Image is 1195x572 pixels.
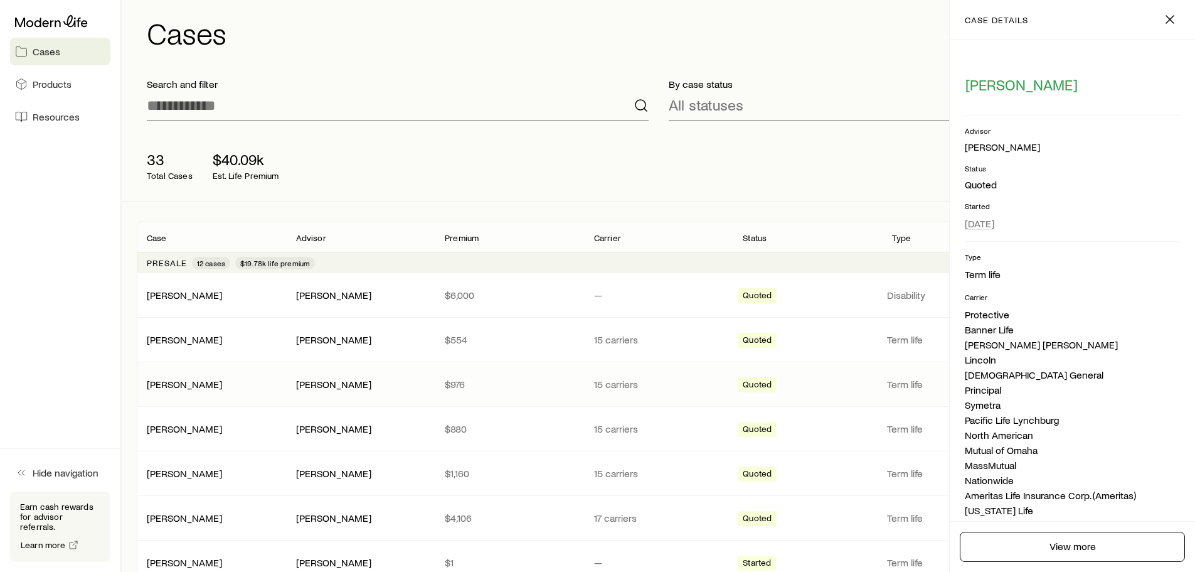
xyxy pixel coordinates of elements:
[965,307,1180,322] li: Protective
[965,141,1040,154] div: [PERSON_NAME]
[445,289,574,301] p: $6,000
[147,556,222,569] div: [PERSON_NAME]
[887,378,1026,391] p: Term life
[594,378,723,391] p: 15 carriers
[445,556,574,569] p: $1
[147,289,222,301] a: [PERSON_NAME]
[147,333,222,345] a: [PERSON_NAME]
[445,378,574,391] p: $976
[965,292,1180,302] p: Carrier
[887,556,1026,569] p: Term life
[197,258,225,268] span: 12 cases
[147,258,187,268] p: Presale
[296,556,371,569] div: [PERSON_NAME]
[743,468,772,482] span: Quoted
[296,467,371,480] div: [PERSON_NAME]
[965,352,1180,367] li: Lincoln
[147,151,193,168] p: 33
[594,423,723,435] p: 15 carriers
[965,503,1180,518] li: [US_STATE] Life
[594,512,723,524] p: 17 carriers
[445,233,479,243] p: Premium
[594,289,723,301] p: —
[743,290,772,303] span: Quoted
[10,459,110,487] button: Hide navigation
[965,397,1180,413] li: Symetra
[20,502,100,532] p: Earn cash rewards for advisor referrals.
[33,78,72,90] span: Products
[965,428,1180,443] li: North American
[240,258,310,268] span: $19.78k life premium
[743,379,772,392] span: Quoted
[669,96,743,114] p: All statuses
[887,289,1026,301] p: Disability
[965,252,1180,262] p: Type
[147,171,193,181] p: Total Cases
[147,378,222,391] div: [PERSON_NAME]
[147,467,222,480] div: [PERSON_NAME]
[147,423,222,436] div: [PERSON_NAME]
[965,76,1078,94] span: [PERSON_NAME]
[296,423,371,436] div: [PERSON_NAME]
[965,458,1180,473] li: MassMutual
[10,70,110,98] a: Products
[147,467,222,479] a: [PERSON_NAME]
[147,333,222,347] div: [PERSON_NAME]
[147,512,222,525] div: [PERSON_NAME]
[960,532,1185,562] a: View more
[743,335,772,348] span: Quoted
[147,378,222,390] a: [PERSON_NAME]
[213,171,279,181] p: Est. Life Premium
[594,333,723,346] p: 15 carriers
[296,378,371,391] div: [PERSON_NAME]
[147,233,167,243] p: Case
[965,367,1180,382] li: [DEMOGRAPHIC_DATA] General
[296,233,326,243] p: Advisor
[965,15,1028,25] p: case details
[33,111,80,123] span: Resources
[965,126,1180,136] p: Advisor
[147,423,222,434] a: [PERSON_NAME]
[10,38,110,65] a: Cases
[965,443,1180,458] li: Mutual of Omaha
[965,473,1180,488] li: Nationwide
[445,423,574,435] p: $880
[147,512,222,524] a: [PERSON_NAME]
[965,488,1180,503] li: Ameritas Life Insurance Corp. (Ameritas)
[743,513,772,526] span: Quoted
[296,512,371,525] div: [PERSON_NAME]
[965,337,1180,352] li: [PERSON_NAME] [PERSON_NAME]
[965,518,1180,533] li: Pruco Life Insurance Company
[965,217,994,230] span: [DATE]
[594,233,621,243] p: Carrier
[33,467,98,479] span: Hide navigation
[892,233,911,243] p: Type
[296,289,371,302] div: [PERSON_NAME]
[445,333,574,346] p: $554
[147,556,222,568] a: [PERSON_NAME]
[965,267,1180,282] li: Term life
[965,382,1180,397] li: Principal
[887,333,1026,346] p: Term life
[743,233,767,243] p: Status
[21,541,66,549] span: Learn more
[147,18,1180,48] h1: Cases
[445,467,574,480] p: $1,160
[594,556,723,569] p: —
[743,558,771,571] span: Started
[669,78,1171,90] p: By case status
[965,201,1180,211] p: Started
[33,45,60,58] span: Cases
[296,333,371,347] div: [PERSON_NAME]
[147,289,222,302] div: [PERSON_NAME]
[594,467,723,480] p: 15 carriers
[965,322,1180,337] li: Banner Life
[887,467,1026,480] p: Term life
[965,75,1078,95] button: [PERSON_NAME]
[147,78,649,90] p: Search and filter
[965,413,1180,428] li: Pacific Life Lynchburg
[965,163,1180,173] p: Status
[887,512,1026,524] p: Term life
[10,492,110,562] div: Earn cash rewards for advisor referrals.Learn more
[445,512,574,524] p: $4,106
